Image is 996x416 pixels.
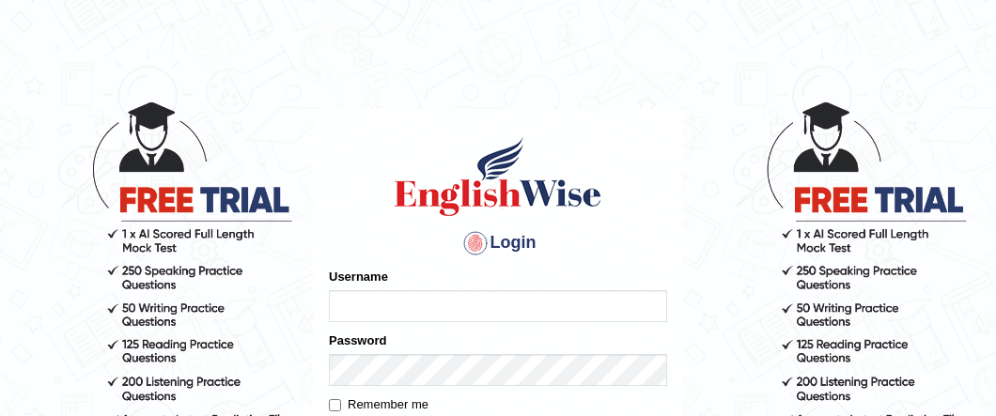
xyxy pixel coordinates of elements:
[329,399,341,411] input: Remember me
[329,395,428,414] label: Remember me
[329,228,667,258] h4: Login
[329,331,386,349] label: Password
[391,134,605,219] img: Logo of English Wise sign in for intelligent practice with AI
[329,268,388,285] label: Username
